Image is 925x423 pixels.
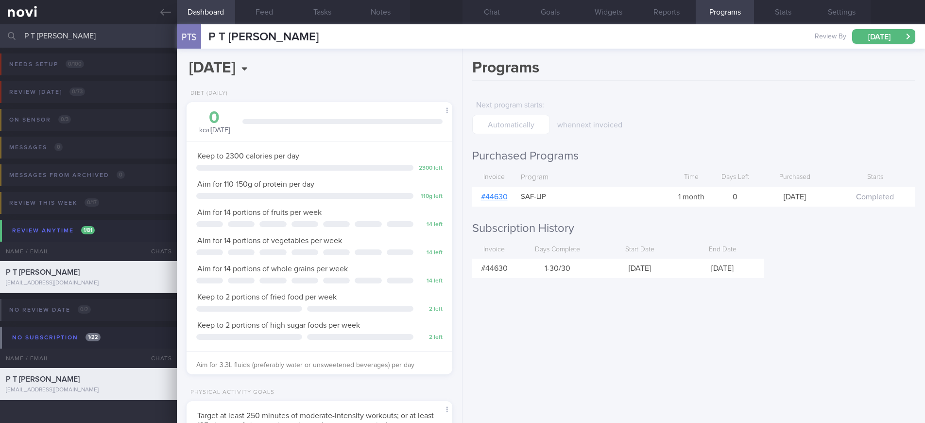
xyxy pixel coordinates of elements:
[472,221,915,236] h2: Subscription History
[418,334,443,341] div: 2 left
[681,241,764,259] div: End Date
[10,331,103,344] div: No subscription
[516,168,667,187] div: Program
[7,58,86,71] div: Needs setup
[197,265,348,273] span: Aim for 14 portions of whole grains per week
[196,109,233,135] div: kcal [DATE]
[629,264,651,272] span: [DATE]
[7,303,93,317] div: No review date
[754,187,835,207] div: [DATE]
[835,168,915,187] div: Starts
[599,241,681,259] div: Start Date
[418,165,443,172] div: 2300 left
[117,171,125,179] span: 0
[197,152,299,160] span: Keep to 2300 calories per day
[6,387,171,394] div: [EMAIL_ADDRESS][DOMAIN_NAME]
[481,193,508,201] a: #44630
[711,264,734,272] span: [DATE]
[187,389,274,396] div: Physical Activity Goals
[472,168,516,187] div: Invoice
[716,168,754,187] div: Days Left
[516,259,599,278] div: 1-30 / 30
[7,141,65,154] div: Messages
[187,90,228,97] div: Diet (Daily)
[58,115,71,123] span: 0 / 3
[138,349,177,368] div: Chats
[472,149,915,163] h2: Purchased Programs
[78,305,91,314] span: 0 / 2
[7,169,127,182] div: Messages from Archived
[418,278,443,285] div: 14 left
[6,280,171,287] div: [EMAIL_ADDRESS][DOMAIN_NAME]
[852,29,915,44] button: [DATE]
[557,120,715,130] p: when next invoiced
[66,60,84,68] span: 0 / 100
[197,209,322,216] span: Aim for 14 portions of fruits per week
[197,237,342,245] span: Aim for 14 portions of vegetables per week
[85,198,99,207] span: 0 / 17
[197,180,314,188] span: Aim for 110-150g of protein per day
[716,187,754,207] div: 0
[418,249,443,257] div: 14 left
[208,31,319,43] span: P T [PERSON_NAME]
[174,18,204,56] div: PTS
[10,224,97,237] div: Review anytime
[472,259,516,278] div: # 44630
[754,168,835,187] div: Purchased
[197,293,337,301] span: Keep to 2 portions of fried food per week
[815,33,846,41] span: Review By
[476,100,546,110] label: Next program starts :
[7,113,73,126] div: On sensor
[86,333,101,341] span: 1 / 22
[54,143,63,151] span: 0
[521,193,546,202] span: SAF-LIP
[196,109,233,126] div: 0
[472,58,915,81] h1: Programs
[418,193,443,200] div: 110 g left
[667,187,716,207] div: 1 month
[418,306,443,313] div: 2 left
[472,115,550,134] input: Automatically
[7,86,87,99] div: Review [DATE]
[81,226,95,234] span: 1 / 81
[69,88,85,96] span: 0 / 73
[197,321,360,329] span: Keep to 2 portions of high sugar foods per week
[472,241,516,259] div: Invoice
[196,362,414,369] span: Aim for 3.3L fluids (preferably water or unsweetened beverages) per day
[6,268,80,276] span: P T [PERSON_NAME]
[667,168,716,187] div: Time
[6,375,80,383] span: P T [PERSON_NAME]
[138,242,177,261] div: Chats
[7,196,102,210] div: Review this week
[516,241,599,259] div: Days Complete
[418,221,443,229] div: 14 left
[835,187,915,207] div: Completed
